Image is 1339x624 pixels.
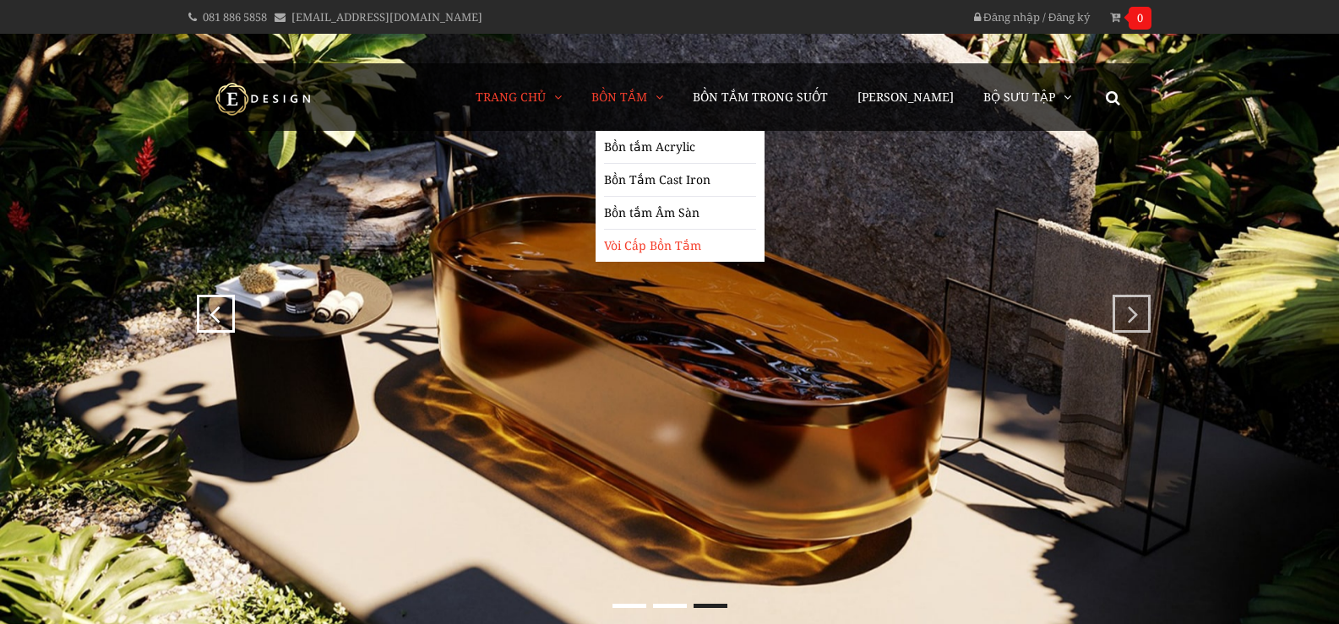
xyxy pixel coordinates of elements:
[476,89,546,105] span: Trang chủ
[1129,7,1151,30] span: 0
[604,131,756,164] a: Bồn tắm Acrylic
[591,89,647,105] span: Bồn Tắm
[291,9,482,24] a: [EMAIL_ADDRESS][DOMAIN_NAME]
[579,63,676,131] a: Bồn Tắm
[971,63,1084,131] a: Bộ Sưu Tập
[693,89,828,105] span: Bồn Tắm Trong Suốt
[201,82,328,116] img: logo Kreiner Germany - Edesign Interior
[604,230,756,262] a: Vòi Cấp Bồn Tắm
[983,89,1055,105] span: Bộ Sưu Tập
[857,89,954,105] span: [PERSON_NAME]
[1117,295,1138,316] div: next
[680,63,841,131] a: Bồn Tắm Trong Suốt
[604,164,756,197] a: Bồn Tắm Cast Iron
[203,9,267,24] a: 081 886 5858
[467,63,574,131] a: Trang chủ
[201,295,222,316] div: prev
[604,197,756,230] a: Bồn tắm Âm Sàn
[845,63,966,131] a: [PERSON_NAME]
[1042,9,1046,24] span: /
